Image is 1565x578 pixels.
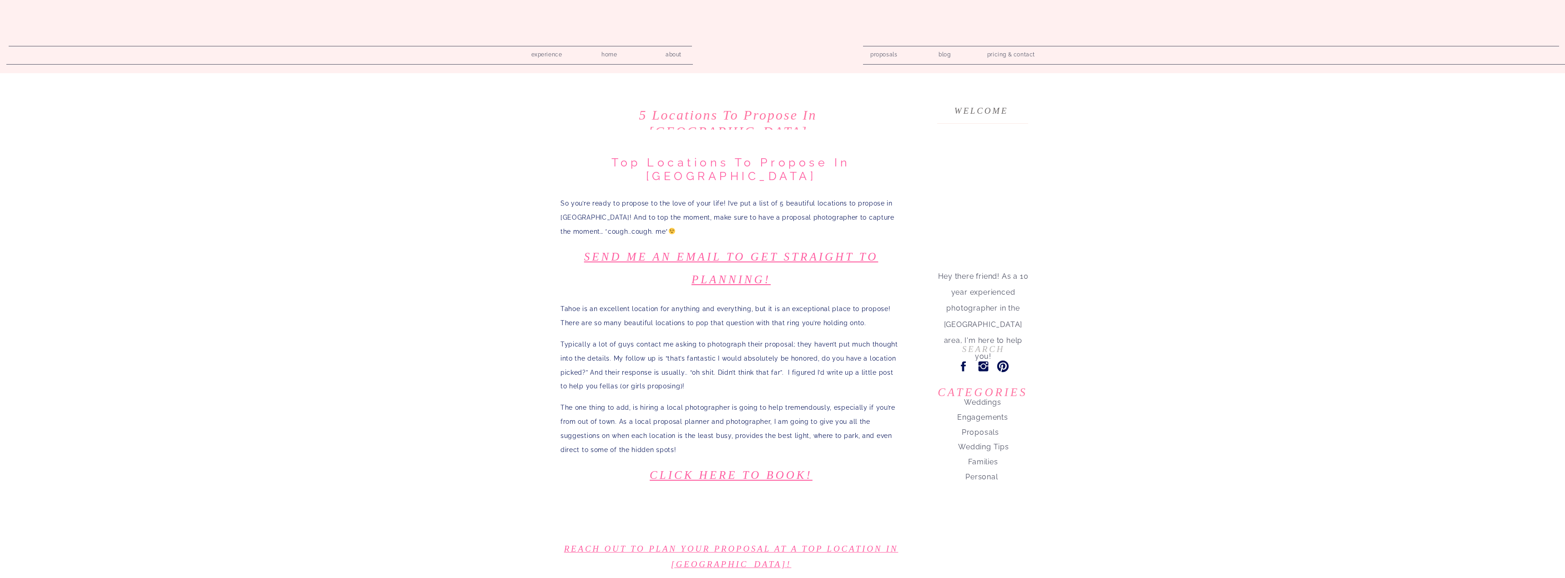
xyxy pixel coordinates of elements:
[927,424,1034,437] a: Proposals
[584,251,878,286] a: Send me an email to get straight to planning!
[650,469,813,481] a: Click here to book!
[557,107,899,140] h1: 5 Locations to Propose in [GEOGRAPHIC_DATA]
[929,394,1036,407] a: Weddings
[525,49,568,57] a: experience
[928,469,1035,482] a: Personal
[953,103,1010,113] h3: welcome
[560,156,902,183] h1: Top locations to Propose in [GEOGRAPHIC_DATA]
[669,228,675,234] img: 😉
[564,544,899,569] a: Reach out to plan your proposal at a top location in [GEOGRAPHIC_DATA]!
[931,381,1035,395] p: Categories
[935,268,1031,314] p: Hey there friend! As a 10 year experienced photographer in the [GEOGRAPHIC_DATA] area, I'm here t...
[560,196,902,238] p: So you’re ready to propose to the love of your life! I’ve put a list of 5 beautiful locations to ...
[929,409,1036,422] a: Engagements
[929,454,1037,467] a: Families
[560,337,902,393] p: Typically a lot of guys contact me asking to photograph their proposal; they haven’t put much tho...
[930,439,1037,452] a: Wedding Tips
[560,401,902,457] p: The one thing to add, is hiring a local photographer is going to help tremendously, especially if...
[940,344,1027,354] input: Search
[870,49,896,57] a: proposals
[984,49,1039,61] a: pricing & contact
[932,49,958,57] a: blog
[560,302,902,330] p: Tahoe is an excellent location for anything and everything, but it is an exceptional place to pro...
[661,49,687,57] a: about
[596,49,622,57] a: home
